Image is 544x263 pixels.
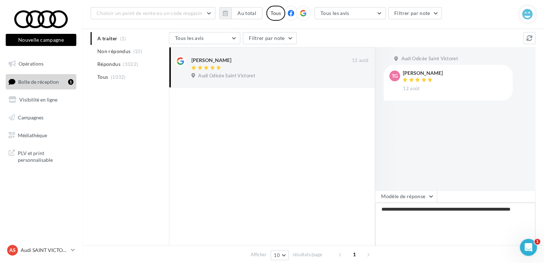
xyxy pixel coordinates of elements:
[4,74,78,89] a: Boîte de réception1
[18,148,73,164] span: PLV et print personnalisable
[403,86,420,92] span: 12 août
[520,239,537,256] iframe: Intercom live chat
[133,48,142,54] span: (10)
[9,247,16,254] span: AS
[18,132,47,138] span: Médiathèque
[243,32,297,44] button: Filtrer par note
[18,114,43,120] span: Campagnes
[403,71,443,76] div: [PERSON_NAME]
[18,78,59,84] span: Boîte de réception
[111,74,126,80] span: (1032)
[4,56,78,71] a: Opérations
[388,7,442,19] button: Filtrer par note
[198,73,255,79] span: Audi Odicée Saint Victoret
[6,34,76,46] button: Nouvelle campagne
[19,61,43,67] span: Opérations
[251,251,267,258] span: Afficher
[266,6,285,21] div: Tous
[21,247,68,254] p: Audi SAINT VICTORET
[219,7,262,19] button: Au total
[97,61,120,68] span: Répondus
[534,239,540,244] span: 1
[97,73,108,81] span: Tous
[392,72,398,79] span: TG
[293,251,322,258] span: résultats/page
[4,110,78,125] a: Campagnes
[6,243,76,257] a: AS Audi SAINT VICTORET
[97,48,130,55] span: Non répondus
[274,252,280,258] span: 10
[314,7,386,19] button: Tous les avis
[4,128,78,143] a: Médiathèque
[401,56,458,62] span: Audi Odicée Saint Victoret
[169,32,240,44] button: Tous les avis
[19,97,57,103] span: Visibilité en ligne
[68,79,73,85] div: 1
[352,57,369,64] span: 12 août
[271,250,289,260] button: 10
[175,35,204,41] span: Tous les avis
[231,7,262,19] button: Au total
[91,7,215,19] button: Choisir un point de vente ou un code magasin
[349,249,360,260] span: 1
[320,10,349,16] span: Tous les avis
[191,57,231,64] div: [PERSON_NAME]
[4,92,78,107] a: Visibilité en ligne
[97,10,202,16] span: Choisir un point de vente ou un code magasin
[123,61,138,67] span: (1022)
[4,145,78,166] a: PLV et print personnalisable
[375,190,437,202] button: Modèle de réponse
